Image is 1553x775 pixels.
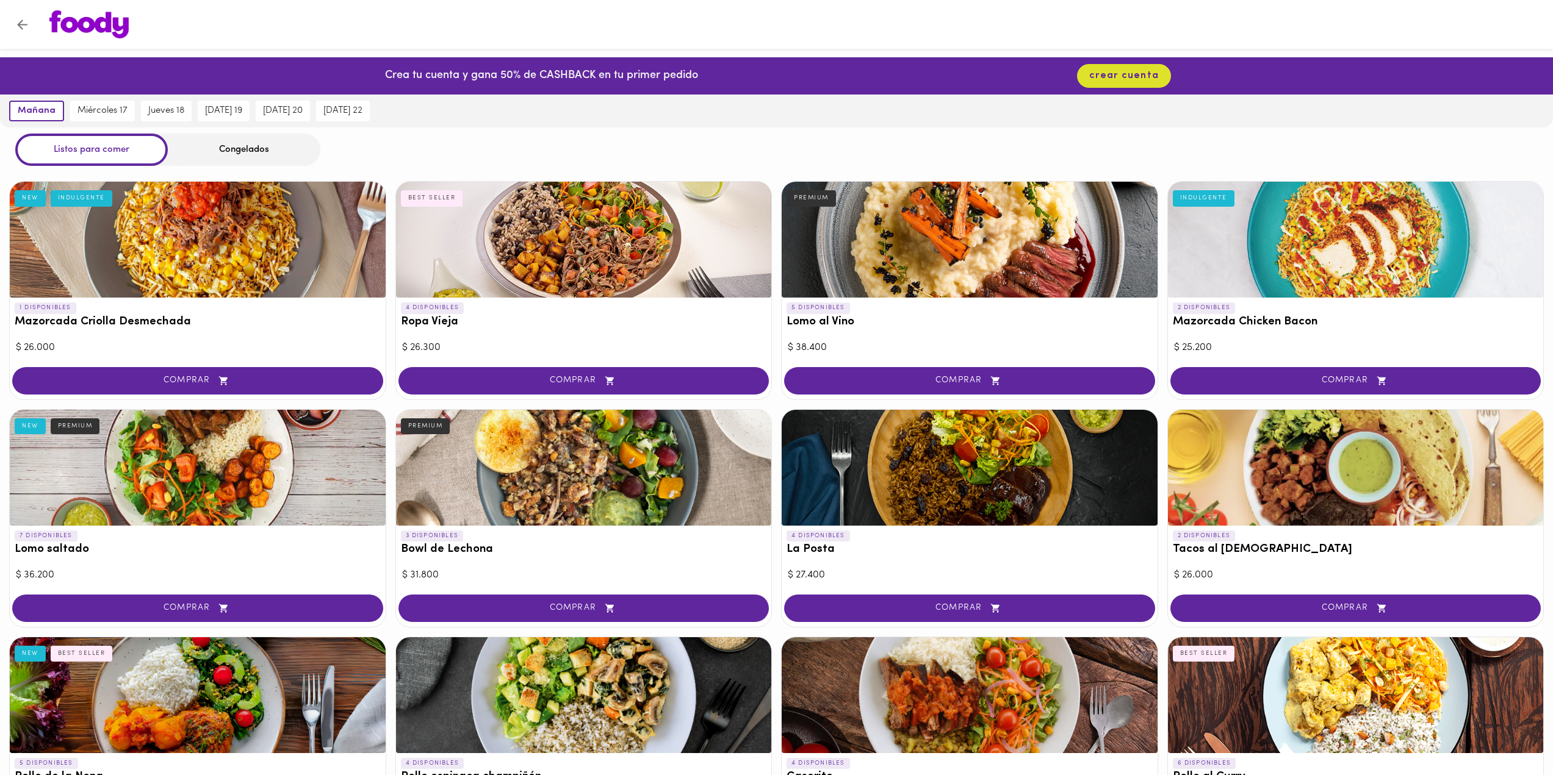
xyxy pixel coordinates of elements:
[1168,182,1544,298] div: Mazorcada Chicken Bacon
[27,376,368,386] span: COMPRAR
[1173,646,1235,662] div: BEST SELLER
[1186,376,1526,386] span: COMPRAR
[1170,595,1541,622] button: COMPRAR
[1173,530,1236,541] p: 2 DISPONIBLES
[141,101,192,121] button: jueves 18
[15,134,168,166] div: Listos para comer
[398,595,769,622] button: COMPRAR
[396,182,772,298] div: Ropa Vieja
[323,105,362,116] span: [DATE] 22
[51,190,112,206] div: INDULGENTE
[1168,637,1544,753] div: Pollo al Curry
[401,190,463,206] div: BEST SELLER
[10,410,386,526] div: Lomo saltado
[10,182,386,298] div: Mazorcada Criolla Desmechada
[16,568,380,582] div: $ 36.200
[15,316,381,329] h3: Mazorcada Criolla Desmechada
[414,376,754,386] span: COMPRAR
[1168,410,1544,526] div: Tacos al Pastor
[782,182,1158,298] div: Lomo al Vino
[1173,302,1236,313] p: 2 DISPONIBLES
[18,105,56,116] span: mañana
[787,543,1153,556] h3: La Posta
[9,101,64,121] button: mañana
[784,367,1155,395] button: COMPRAR
[787,190,836,206] div: PREMIUM
[15,302,76,313] p: 1 DISPONIBLES
[787,530,850,541] p: 4 DISPONIBLES
[782,410,1158,526] div: La Posta
[401,418,450,434] div: PREMIUM
[51,646,113,662] div: BEST SELLER
[15,543,381,556] h3: Lomo saltado
[1077,64,1171,88] button: crear cuenta
[401,530,464,541] p: 3 DISPONIBLES
[398,367,769,395] button: COMPRAR
[396,410,772,526] div: Bowl de Lechona
[1173,316,1539,329] h3: Mazorcada Chicken Bacon
[198,101,250,121] button: [DATE] 19
[787,302,850,313] p: 5 DISPONIBLES
[1174,341,1538,355] div: $ 25.200
[16,341,380,355] div: $ 26.000
[396,637,772,753] div: Pollo espinaca champiñón
[401,302,464,313] p: 4 DISPONIBLES
[27,603,368,613] span: COMPRAR
[12,367,383,395] button: COMPRAR
[10,637,386,753] div: Pollo de la Nona
[77,105,128,116] span: miércoles 17
[414,603,754,613] span: COMPRAR
[787,758,850,769] p: 4 DISPONIBLES
[1089,70,1159,82] span: crear cuenta
[148,105,184,116] span: jueves 18
[1173,758,1236,769] p: 6 DISPONIBLES
[12,595,383,622] button: COMPRAR
[205,105,242,116] span: [DATE] 19
[401,543,767,556] h3: Bowl de Lechona
[1482,704,1541,763] iframe: Messagebird Livechat Widget
[784,595,1155,622] button: COMPRAR
[15,646,46,662] div: NEW
[1173,190,1234,206] div: INDULGENTE
[15,418,46,434] div: NEW
[1173,543,1539,556] h3: Tacos al [DEMOGRAPHIC_DATA]
[402,568,766,582] div: $ 31.800
[263,105,303,116] span: [DATE] 20
[15,190,46,206] div: NEW
[788,341,1151,355] div: $ 38.400
[799,603,1140,613] span: COMPRAR
[401,758,464,769] p: 4 DISPONIBLES
[1170,367,1541,395] button: COMPRAR
[788,568,1151,582] div: $ 27.400
[316,101,370,121] button: [DATE] 22
[15,758,78,769] p: 5 DISPONIBLES
[782,637,1158,753] div: Caserito
[70,101,135,121] button: miércoles 17
[799,376,1140,386] span: COMPRAR
[256,101,310,121] button: [DATE] 20
[51,418,100,434] div: PREMIUM
[401,316,767,329] h3: Ropa Vieja
[1186,603,1526,613] span: COMPRAR
[385,68,698,84] p: Crea tu cuenta y gana 50% de CASHBACK en tu primer pedido
[15,530,77,541] p: 7 DISPONIBLES
[49,10,129,38] img: logo.png
[402,341,766,355] div: $ 26.300
[787,316,1153,329] h3: Lomo al Vino
[7,10,37,40] button: Volver
[168,134,320,166] div: Congelados
[1174,568,1538,582] div: $ 26.000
